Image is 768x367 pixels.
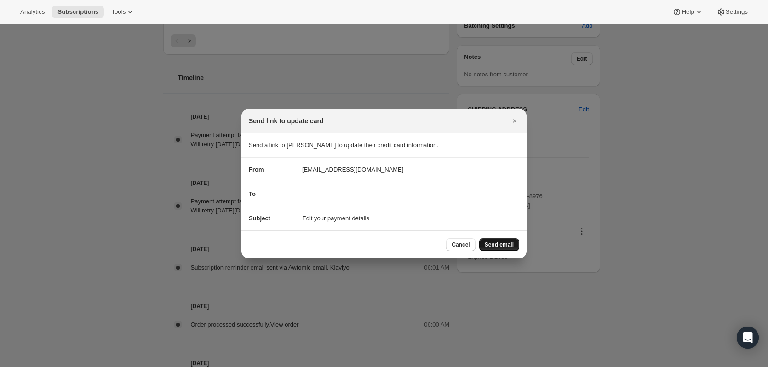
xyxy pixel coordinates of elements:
[249,116,324,126] h2: Send link to update card
[302,214,369,223] span: Edit your payment details
[711,6,753,18] button: Settings
[20,8,45,16] span: Analytics
[106,6,140,18] button: Tools
[15,6,50,18] button: Analytics
[111,8,126,16] span: Tools
[249,141,519,150] p: Send a link to [PERSON_NAME] to update their credit card information.
[479,238,519,251] button: Send email
[485,241,514,248] span: Send email
[57,8,98,16] span: Subscriptions
[667,6,709,18] button: Help
[508,115,521,127] button: Close
[682,8,694,16] span: Help
[726,8,748,16] span: Settings
[249,166,264,173] span: From
[446,238,475,251] button: Cancel
[249,215,270,222] span: Subject
[302,165,403,174] span: [EMAIL_ADDRESS][DOMAIN_NAME]
[737,327,759,349] div: Open Intercom Messenger
[249,190,256,197] span: To
[52,6,104,18] button: Subscriptions
[452,241,470,248] span: Cancel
